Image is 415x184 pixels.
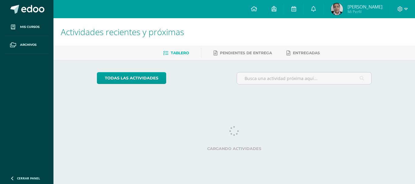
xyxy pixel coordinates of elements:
a: Pendientes de entrega [214,48,272,58]
a: todas las Actividades [97,72,166,84]
span: Pendientes de entrega [220,51,272,55]
img: c9aa72b6a0b05ef27a8eeb641356480b.png [331,3,343,15]
a: Entregadas [286,48,320,58]
span: Actividades recientes y próximas [61,26,184,38]
span: Entregadas [293,51,320,55]
span: Cerrar panel [17,176,40,180]
a: Archivos [5,36,49,54]
span: Archivos [20,42,36,47]
span: [PERSON_NAME] [348,4,382,10]
span: Tablero [171,51,189,55]
label: Cargando actividades [97,146,372,151]
span: Mis cursos [20,25,39,29]
input: Busca una actividad próxima aquí... [237,72,372,84]
a: Tablero [163,48,189,58]
a: Mis cursos [5,18,49,36]
span: Mi Perfil [348,9,382,14]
